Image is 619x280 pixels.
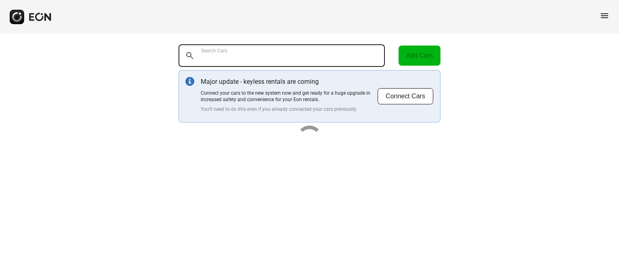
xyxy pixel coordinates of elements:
p: You'll need to do this even if you already connected your cars previously. [201,106,377,112]
span: menu [600,11,609,21]
p: Connect your cars to the new system now and get ready for a huge upgrade in increased safety and ... [201,90,377,103]
p: Major update - keyless rentals are coming [201,77,377,87]
label: Search Cars [201,48,227,54]
img: info [185,77,194,86]
button: Connect Cars [377,88,434,105]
